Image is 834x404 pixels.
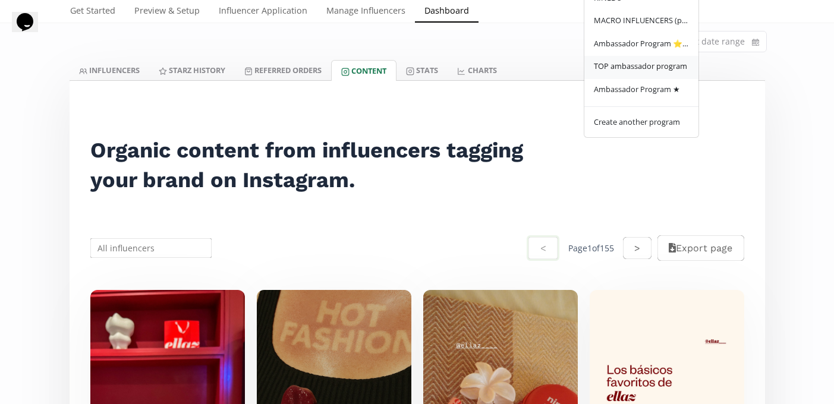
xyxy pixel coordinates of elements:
[584,10,698,33] a: MACRO INFLUENCERS (prog ventas)
[527,235,559,261] button: <
[149,60,235,80] a: Starz HISTORY
[594,15,689,26] span: MACRO INFLUENCERS (prog ventas)
[584,112,698,132] a: Create another program
[584,79,698,102] a: Ambassador Program ★
[594,84,680,94] span: Ambassador Program ★
[594,38,689,49] span: Ambassador Program ⭐️⭐️
[396,60,448,80] a: Stats
[584,33,698,56] a: Ambassador Program ⭐️⭐️
[448,60,506,80] a: CHARTS
[623,237,652,259] button: >
[89,236,214,260] input: All influencers
[12,12,50,48] iframe: chat widget
[331,60,396,81] a: Content
[657,235,744,261] button: Export page
[752,36,759,48] svg: calendar
[70,60,149,80] a: INFLUENCERS
[594,61,687,71] span: TOP ambassador program
[90,135,539,195] h2: Organic content from influencers tagging your brand on Instagram.
[568,242,614,254] div: Page 1 of 155
[235,60,331,80] a: Referred Orders
[584,56,698,79] a: TOP ambassador program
